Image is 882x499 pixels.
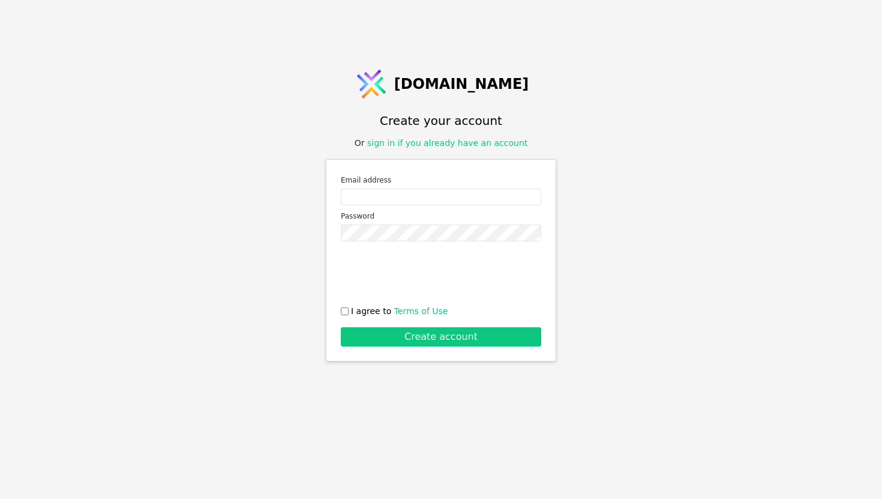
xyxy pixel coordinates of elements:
[341,225,541,241] input: Password
[355,137,528,150] div: Or
[351,305,448,318] span: I agree to
[350,251,532,298] iframe: reCAPTCHA
[341,189,541,205] input: Email address
[394,306,448,316] a: Terms of Use
[341,327,541,346] button: Create account
[353,66,529,102] a: [DOMAIN_NAME]
[341,307,349,315] input: I agree to Terms of Use
[380,112,502,130] h1: Create your account
[367,138,527,148] a: sign in if you already have an account
[341,210,541,222] label: Password
[394,73,529,95] span: [DOMAIN_NAME]
[341,174,541,186] label: Email address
